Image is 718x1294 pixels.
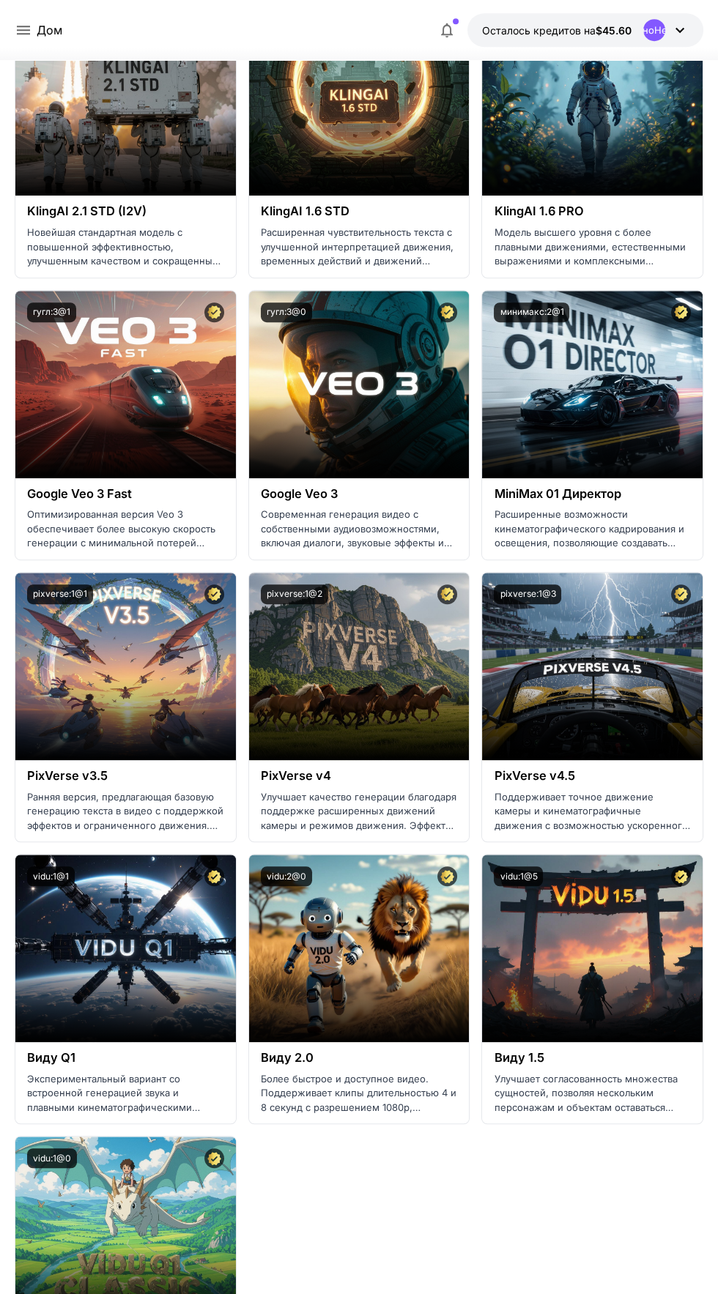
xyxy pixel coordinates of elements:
[494,204,583,218] font: KlingAI 1.6 PRO
[33,588,87,599] font: pixverse:1@1
[482,291,703,478] img: альт
[15,291,236,478] img: альт
[437,584,457,604] button: Сертифицированная модель — проверена на наилучшую производительность и включает коммерческую лице...
[261,302,312,322] button: гугл:3@0
[27,866,75,886] button: vidu:1@1
[261,866,312,886] button: vidu:2@0
[671,866,691,886] button: Сертифицированная модель — проверена на наилучшую производительность и включает коммерческую лице...
[494,1073,677,1142] font: Улучшает согласованность множества сущностей, позволяя нескольким персонажам и объектам оставатьс...
[204,1148,224,1168] button: Сертифицированная модель — проверена на наилучшую производительность и включает коммерческую лице...
[261,768,331,783] font: PixVerse v4
[494,302,569,322] button: минимакс:2@1
[482,24,596,37] font: Осталось кредитов на
[267,871,306,882] font: vidu:2@0
[482,855,703,1042] img: альт
[494,226,685,295] font: Модель высшего уровня с более плавными движениями, естественными выражениями и комплексными улучш...
[267,306,306,317] font: гугл:3@0
[494,768,574,783] font: PixVerse v4.5
[33,1153,71,1164] font: vidu:1@0
[37,21,62,39] a: Дом
[500,306,563,317] font: минимакс:2@1
[249,8,470,196] img: альт
[671,302,691,322] button: Сертифицированная модель — проверена на наилучшую производительность и включает коммерческую лице...
[249,855,470,1042] img: альт
[37,23,62,37] font: Дом
[437,866,457,886] button: Сертифицированная модель — проверена на наилучшую производительность и включает коммерческую лице...
[261,584,328,604] button: pixverse:1@2
[27,791,223,846] font: Ранняя версия, предлагающая базовую генерацию текста в видео с поддержкой эффектов и ограниченног...
[596,24,632,37] font: $45.60
[15,573,236,760] img: альт
[482,23,632,38] div: 45,6028 долларов США
[27,584,93,604] button: pixverse:1@1
[27,302,76,322] button: гугл:3@1
[249,573,470,760] img: альт
[27,1148,77,1168] button: vidu:1@0
[204,866,224,886] button: Сертифицированная модель — проверена на наилучшую производительность и включает коммерческую лице...
[27,508,217,620] font: Оптимизированная версия Veo 3 обеспечивает более высокую скорость генерации с минимальной потерей...
[437,302,457,322] button: Сертифицированная модель — проверена на наилучшую производительность и включает коммерческую лице...
[15,855,236,1042] img: альт
[261,486,338,501] font: Google Veo 3
[27,1050,75,1065] font: Виду Q1
[27,486,132,501] font: Google Veo 3 Fast
[500,588,555,599] font: pixverse:1@3
[15,8,236,196] img: альт
[261,508,452,577] font: Современная генерация видео с собственными аудиовозможностями, включая диалоги, звуковые эффекты ...
[494,508,684,606] font: Расширенные возможности кинематографического кадрирования и освещения, позволяющие создавать сцен...
[267,588,322,599] font: pixverse:1@2
[494,866,543,886] button: vidu:1@5
[500,871,537,882] font: vidu:1@5
[249,291,470,478] img: альт
[671,584,691,604] button: Сертифицированная модель — проверена на наилучшую производительность и включает коммерческую лице...
[482,8,703,196] img: альт
[494,486,621,501] font: MiniMax 01 Директор
[27,1073,210,1142] font: Экспериментальный вариант со встроенной генерацией звука и плавными кинематографическими перехода...
[494,791,689,860] font: Поддерживает точное движение камеры и кинематографичные движения с возможностью ускоренного режим...
[261,226,454,281] font: Расширенная чувствительность текста с улучшенной интерпретацией движения, временных действий и дв...
[261,791,456,860] font: Улучшает качество генерации благодаря поддержке расширенных движений камеры и режимов движения. Э...
[261,204,349,218] font: KlingAI 1.6 STD
[261,1073,456,1156] font: Более быстрое и доступное видео. Поддерживает клипы длительностью 4 и 8 секунд с разрешением 1080...
[204,302,224,322] button: Сертифицированная модель — проверена на наилучшую производительность и включает коммерческую лице...
[33,306,70,317] font: гугл:3@1
[37,21,62,39] nav: хлебные крошки
[27,226,221,281] font: Новейшая стандартная модель с повышенной эффективностью, улучшенным качеством и сокращенным време...
[27,768,108,783] font: PixVerse v3.5
[261,1050,314,1065] font: Виду 2.0
[33,871,69,882] font: vidu:1@1
[494,1050,544,1065] font: Виду 1.5
[467,13,703,47] button: 45,6028 долларов СШАНеопределеноНеопределено
[494,584,561,604] button: pixverse:1@3
[27,204,147,218] font: KlingAI 2.1 STD (I2V)
[482,573,703,760] img: альт
[204,584,224,604] button: Сертифицированная модель — проверена на наилучшую производительность и включает коммерческую лице...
